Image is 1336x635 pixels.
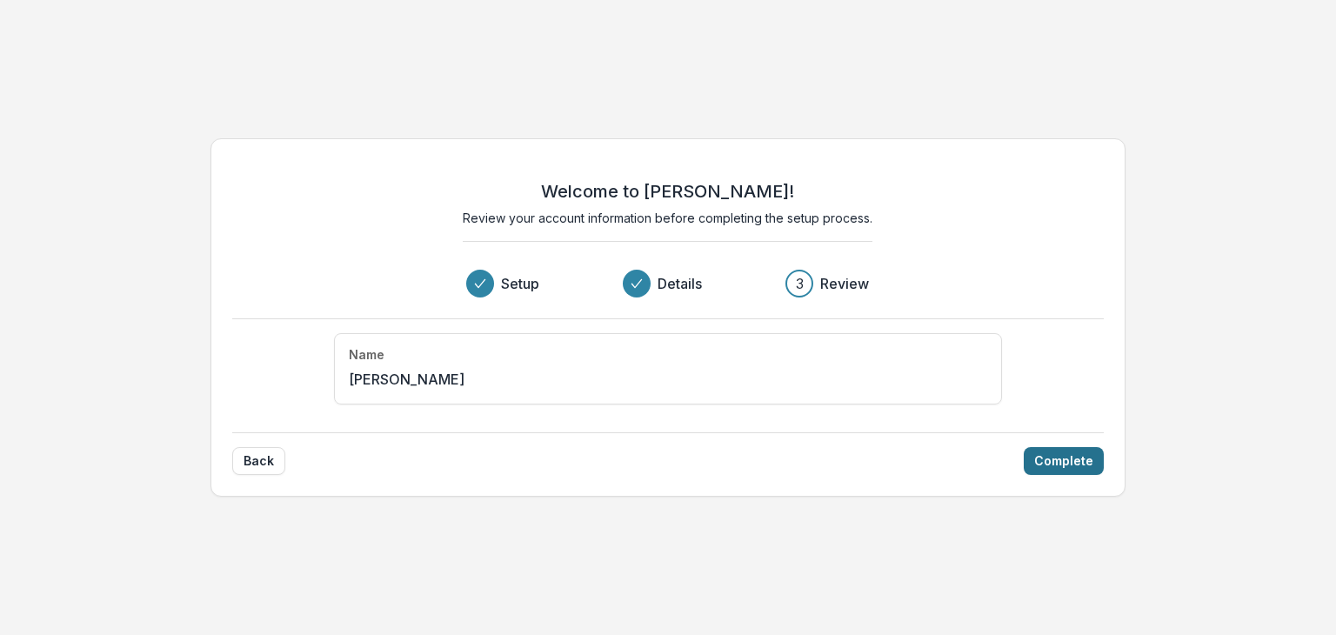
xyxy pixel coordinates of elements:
[796,273,804,294] div: 3
[463,209,872,227] p: Review your account information before completing the setup process.
[466,270,869,297] div: Progress
[232,447,285,475] button: Back
[349,348,384,363] h4: Name
[541,181,794,202] h2: Welcome to [PERSON_NAME]!
[820,273,869,294] h3: Review
[501,273,539,294] h3: Setup
[349,369,464,390] p: [PERSON_NAME]
[1024,447,1104,475] button: Complete
[658,273,702,294] h3: Details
